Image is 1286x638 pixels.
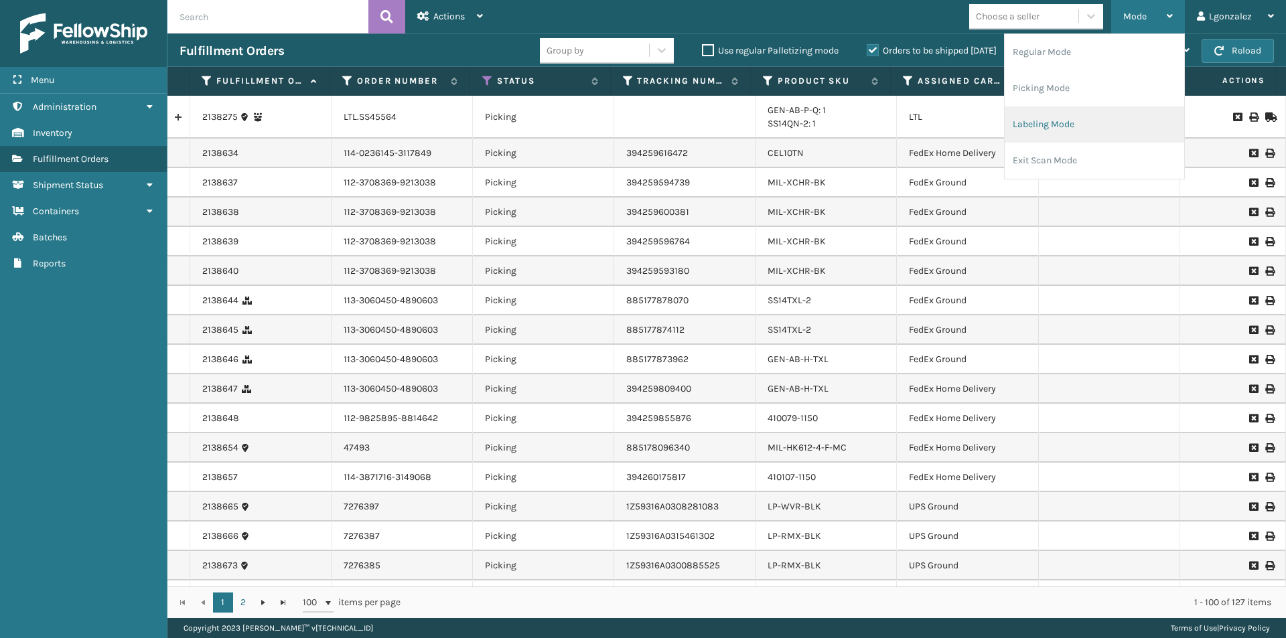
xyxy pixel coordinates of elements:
[768,104,826,116] a: GEN-AB-P-Q: 1
[626,471,686,483] a: 394260175817
[867,45,997,56] label: Orders to be shipped [DATE]
[626,412,691,424] a: 394259855876
[1265,532,1273,541] i: Print Label
[1249,443,1257,453] i: Request to Be Cancelled
[213,592,233,613] a: 1
[897,433,1038,463] td: FedEx Home Delivery
[278,597,289,608] span: Go to the last page
[1265,473,1273,482] i: Print Label
[332,580,473,610] td: 7276389
[473,315,614,345] td: Picking
[184,618,373,638] p: Copyright 2023 [PERSON_NAME]™ v [TECHNICAL_ID]
[1265,208,1273,217] i: Print Label
[1265,149,1273,158] i: Print Label
[1171,618,1270,638] div: |
[897,374,1038,404] td: FedEx Home Delivery
[1005,143,1184,179] li: Exit Scan Mode
[33,206,79,217] span: Containers
[1249,502,1257,511] i: Request to Be Cancelled
[202,530,238,543] a: 2138666
[768,177,826,188] a: MIL-XCHR-BK
[768,118,816,129] a: SS14QN-2: 1
[1249,532,1257,541] i: Request to Be Cancelled
[216,75,303,87] label: Fulfillment Order Id
[180,43,284,59] h3: Fulfillment Orders
[1265,502,1273,511] i: Print Label
[332,286,473,315] td: 113-3060450-4890603
[332,315,473,345] td: 113-3060450-4890603
[768,442,847,453] a: MIL-HK612-4-F-MC
[976,9,1040,23] div: Choose a seller
[1265,266,1273,276] i: Print Label
[1249,208,1257,217] i: Request to Be Cancelled
[768,206,826,218] a: MIL-XCHR-BK
[626,324,685,335] a: 885177874112
[768,412,818,424] a: 410079-1150
[1249,237,1257,246] i: Request to Be Cancelled
[202,500,238,513] a: 2138665
[33,258,66,269] span: Reports
[626,442,690,453] a: 885178096340
[1249,112,1257,122] i: Print BOL
[626,501,719,512] a: 1Z59316A0308281083
[332,227,473,256] td: 112-3708369-9213038
[1249,325,1257,335] i: Request to Be Cancelled
[202,353,238,366] a: 2138646
[897,551,1038,580] td: UPS Ground
[626,265,689,276] a: 394259593180
[202,264,238,278] a: 2138640
[332,492,473,522] td: 7276397
[332,374,473,404] td: 113-3060450-4890603
[768,560,821,571] a: LP-RMX-BLK
[626,383,691,394] a: 394259809400
[768,501,821,512] a: LP-WVR-BLK
[637,75,724,87] label: Tracking Number
[768,236,826,247] a: MIL-XCHR-BK
[1249,473,1257,482] i: Request to Be Cancelled
[303,596,323,609] span: 100
[768,383,829,394] a: GEN-AB-H-TXL
[202,147,238,160] a: 2138634
[33,101,96,112] span: Administration
[433,11,465,22] span: Actions
[1265,355,1273,364] i: Print Label
[202,471,238,484] a: 2138657
[473,522,614,551] td: Picking
[202,382,238,396] a: 2138647
[33,232,67,243] span: Batches
[202,441,238,455] a: 2138654
[897,197,1038,227] td: FedEx Ground
[332,345,473,374] td: 113-3060450-4890603
[332,256,473,286] td: 112-3708369-9213038
[1265,414,1273,423] i: Print Label
[1249,296,1257,305] i: Request to Be Cancelled
[332,168,473,197] td: 112-3708369-9213038
[1249,384,1257,394] i: Request to Be Cancelled
[473,96,614,139] td: Picking
[332,404,473,433] td: 112-9825895-8814642
[547,44,584,58] div: Group by
[897,286,1038,315] td: FedEx Ground
[332,522,473,551] td: 7276387
[473,286,614,315] td: Picking
[202,235,238,248] a: 2138639
[1265,325,1273,335] i: Print Label
[768,295,811,306] a: SS14TXL-2
[253,592,273,613] a: Go to the next page
[332,197,473,227] td: 112-3708369-9213038
[473,168,614,197] td: Picking
[1249,178,1257,187] i: Request to Be Cancelled
[202,176,238,189] a: 2138637
[918,75,1005,87] label: Assigned Carrier Service
[33,179,103,191] span: Shipment Status
[768,324,811,335] a: SS14TXL-2
[768,265,826,276] a: MIL-XCHR-BK
[473,197,614,227] td: Picking
[1202,39,1274,63] button: Reload
[1265,237,1273,246] i: Print Label
[626,530,715,542] a: 1Z59316A0315461302
[626,236,690,247] a: 394259596764
[20,13,147,54] img: logo
[1005,34,1184,70] li: Regular Mode
[1265,296,1273,305] i: Print Label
